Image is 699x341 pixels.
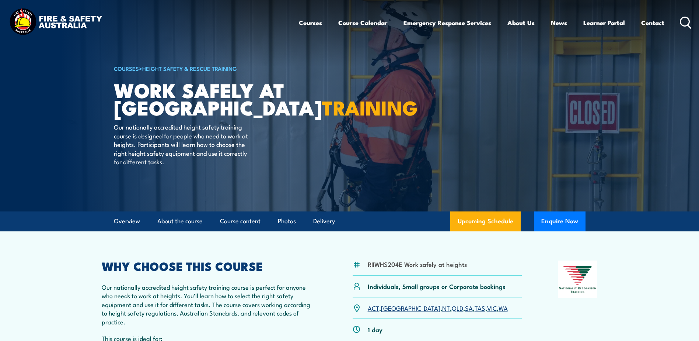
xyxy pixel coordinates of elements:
[551,13,567,32] a: News
[403,13,491,32] a: Emergency Response Services
[102,283,317,326] p: Our nationally accredited height safety training course is perfect for anyone who needs to work a...
[299,13,322,32] a: Courses
[487,303,497,312] a: VIC
[368,282,506,290] p: Individuals, Small groups or Corporate bookings
[338,13,387,32] a: Course Calendar
[102,261,317,271] h2: WHY CHOOSE THIS COURSE
[534,211,586,231] button: Enquire Now
[313,211,335,231] a: Delivery
[641,13,664,32] a: Contact
[558,261,598,298] img: Nationally Recognised Training logo.
[442,303,450,312] a: NT
[142,64,237,72] a: Height Safety & Rescue Training
[114,64,139,72] a: COURSES
[114,123,248,166] p: Our nationally accredited height safety training course is designed for people who need to work a...
[114,211,140,231] a: Overview
[452,303,463,312] a: QLD
[278,211,296,231] a: Photos
[465,303,473,312] a: SA
[475,303,485,312] a: TAS
[368,325,382,334] p: 1 day
[368,260,467,268] li: RIIWHS204E Work safely at heights
[499,303,508,312] a: WA
[114,64,296,73] h6: >
[114,81,296,116] h1: Work Safely at [GEOGRAPHIC_DATA]
[368,303,379,312] a: ACT
[157,211,203,231] a: About the course
[220,211,261,231] a: Course content
[450,211,521,231] a: Upcoming Schedule
[322,92,418,122] strong: TRAINING
[381,303,440,312] a: [GEOGRAPHIC_DATA]
[368,304,508,312] p: , , , , , , ,
[583,13,625,32] a: Learner Portal
[507,13,535,32] a: About Us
